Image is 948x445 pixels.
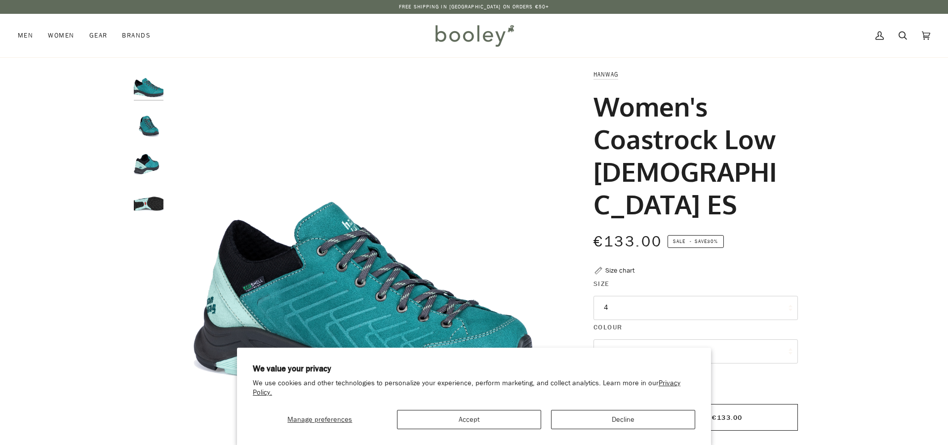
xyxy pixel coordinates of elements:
span: €133.00 [712,413,743,422]
img: Booley [431,21,517,50]
span: Gear [89,31,108,40]
button: Accept [397,410,541,429]
img: Hanwag Women's Coastrock Low Lady ES - Booley Galway [134,107,163,137]
span: Men [18,31,33,40]
a: Gear [82,14,115,57]
p: We use cookies and other technologies to personalize your experience, perform marketing, and coll... [253,379,695,398]
button: Manage preferences [253,410,387,429]
span: Brands [122,31,151,40]
button: Teal / Mint [593,339,798,364]
div: Size chart [605,265,634,276]
span: 30% [707,238,718,245]
a: Brands [115,14,158,57]
span: Save [668,235,724,248]
img: Hanwag Women's Coastrock Low Lady ES - Booley Galway [134,183,163,212]
span: Size [593,279,610,289]
h2: We value your privacy [253,364,695,374]
button: Decline [551,410,695,429]
span: Manage preferences [287,415,352,424]
button: 4 [593,296,798,320]
span: €133.00 [593,232,663,252]
span: Colour [593,322,623,332]
img: Hanwag Women's Coastrock Low Lady ES - Booley Galway [134,145,163,174]
span: Women [48,31,74,40]
span: Sale [673,238,685,245]
a: Privacy Policy. [253,378,680,397]
h1: Women's Coastrock Low [DEMOGRAPHIC_DATA] ES [593,90,790,221]
em: • [687,238,695,245]
img: Hanwag Women's Coastrock Low Lady ES Teal / Mint - Booley Galway [134,69,163,99]
a: Women [40,14,81,57]
p: Free Shipping in [GEOGRAPHIC_DATA] on Orders €50+ [399,3,549,11]
a: Hanwag [593,70,619,79]
a: Men [18,14,40,57]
